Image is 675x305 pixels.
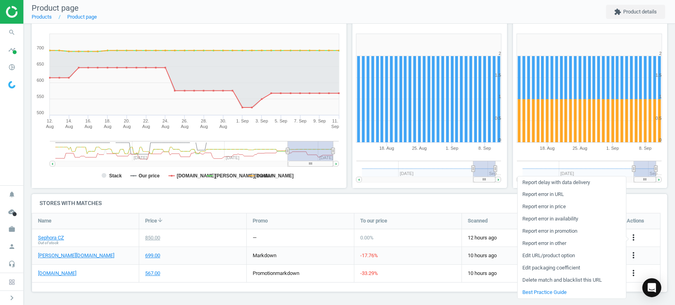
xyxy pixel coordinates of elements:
[4,204,19,219] i: cloud_done
[499,137,501,142] text: 0
[37,110,44,115] text: 500
[38,217,51,224] span: Name
[332,119,338,123] tspan: 11.
[104,124,112,129] tspan: Aug
[6,6,62,18] img: ajHJNr6hYgQAAAAASUVORK5CYII=
[109,173,122,179] tspan: Stack
[360,217,387,224] span: To our price
[495,116,501,120] text: 0.5
[606,146,619,151] tspan: 1. Sep
[143,119,149,123] tspan: 22.
[138,173,160,179] tspan: Our price
[182,119,187,123] tspan: 26.
[236,119,249,123] tspan: 1. Sep
[446,146,458,151] tspan: 1. Sep
[253,217,268,224] span: Promo
[659,51,661,56] text: 2
[517,250,626,262] a: Edit URL/product option
[606,5,665,19] button: extensionProduct details
[47,119,53,123] tspan: 12.
[124,119,130,123] tspan: 20.
[629,268,638,278] i: more_vert
[4,60,19,75] i: pie_chart_outlined
[200,124,208,129] tspan: Aug
[517,188,626,201] a: Report error in URL
[659,94,661,99] text: 1
[201,119,207,123] tspan: 28.
[540,146,554,151] tspan: 18. Aug
[495,73,501,77] text: 1.5
[659,137,661,142] text: 0
[360,270,378,276] span: -33.29 %
[163,119,168,123] tspan: 24.
[38,270,76,277] a: [DOMAIN_NAME]
[517,201,626,213] a: Report error in price
[105,119,111,123] tspan: 18.
[253,234,257,241] div: —
[123,124,131,129] tspan: Aug
[294,119,307,123] tspan: 7. Sep
[649,171,662,176] tspan: Sep…
[468,234,563,241] span: 12 hours ago
[37,62,44,66] text: 650
[38,240,59,246] span: Out of stock
[517,213,626,225] a: Report error in availability
[360,235,374,241] span: 0.00 %
[65,124,73,129] tspan: Aug
[499,94,501,99] text: 1
[85,119,91,123] tspan: 16.
[32,3,79,13] span: Product page
[412,146,427,151] tspan: 25. Aug
[255,119,268,123] tspan: 3. Sep
[253,252,276,258] span: markdown
[38,252,114,259] a: [PERSON_NAME][DOMAIN_NAME]
[219,124,227,129] tspan: Aug
[177,173,216,179] tspan: [DOMAIN_NAME]
[4,239,19,254] i: person
[145,270,160,277] div: 567.00
[85,124,93,129] tspan: Aug
[614,8,621,15] i: extension
[655,73,661,77] text: 1.5
[313,119,326,123] tspan: 9. Sep
[517,262,626,274] a: Edit packaging coefficient
[379,146,394,151] tspan: 18. Aug
[468,252,563,259] span: 10 hours ago
[276,270,299,276] span: markdown
[32,14,52,20] a: Products
[8,81,15,88] img: wGWNvw8QSZomAAAAABJRU5ErkJggg==
[331,124,339,129] tspan: Sep
[46,124,54,129] tspan: Aug
[360,252,378,258] span: -17.76 %
[37,94,44,99] text: 550
[629,250,638,260] i: more_vert
[4,25,19,40] i: search
[639,146,651,151] tspan: 8. Sep
[220,119,226,123] tspan: 30.
[4,256,19,271] i: headset_mic
[67,14,97,20] a: Product page
[478,146,491,151] tspan: 8. Sep
[2,293,22,303] button: chevron_right
[642,278,661,297] div: Open Intercom Messenger
[499,51,501,56] text: 2
[66,119,72,123] tspan: 14.
[145,217,157,224] span: Price
[468,217,488,224] span: Scanned
[32,194,667,213] h4: Stores with matches
[157,217,163,223] i: arrow_downward
[627,217,644,224] span: Actions
[145,234,160,241] div: 850.00
[517,225,626,237] a: Report error in promotion
[517,237,626,250] a: Report error in other
[517,176,626,188] a: Report delay with data delivery
[162,124,170,129] tspan: Aug
[517,286,626,299] a: Best Practice Guide
[517,274,626,286] a: Delete match and blacklist this URL
[629,233,638,243] button: more_vert
[4,222,19,237] i: work
[4,42,19,57] i: timeline
[181,124,189,129] tspan: Aug
[145,252,160,259] div: 699.00
[257,173,273,179] tspan: median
